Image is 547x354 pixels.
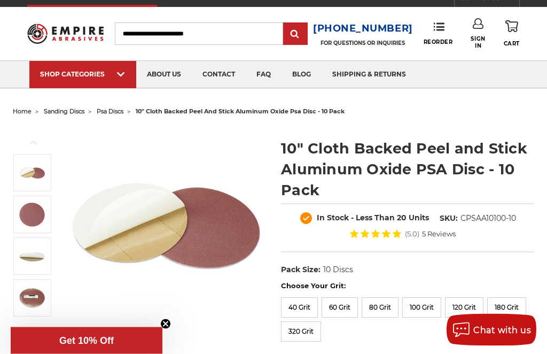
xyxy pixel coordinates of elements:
[467,36,489,50] span: Sign In
[460,213,516,225] dd: CPSAA10100-10
[313,21,413,37] a: [PHONE_NUMBER]
[67,127,266,327] img: 10 inch Aluminum Oxide PSA Sanding Disc with Cloth Backing
[313,40,413,47] p: FOR QUESTIONS OR INQUIRIES
[19,202,45,228] img: peel and stick psa aluminum oxide disc
[160,319,171,329] button: Close teaser
[27,19,103,49] img: Empire Abrasives
[20,319,46,342] button: Next
[504,19,520,49] a: Cart
[447,314,536,346] button: Chat with us
[136,108,345,116] span: 10" cloth backed peel and stick aluminum oxide psa disc - 10 pack
[13,108,32,116] a: home
[246,61,282,89] a: faq
[504,41,520,48] span: Cart
[40,71,126,79] div: SHOP CATEGORIES
[19,243,45,270] img: sticky backed sanding disc
[20,132,46,155] button: Previous
[136,61,192,89] a: about us
[440,213,458,225] dt: SKU:
[424,22,453,45] a: Reorder
[424,39,453,46] span: Reorder
[473,325,531,335] span: Chat with us
[397,213,407,223] span: 20
[317,213,349,223] span: In Stock
[351,213,395,223] span: - Less Than
[322,61,417,89] a: shipping & returns
[405,231,419,238] span: (5.0)
[44,108,84,116] a: sanding discs
[282,61,322,89] a: blog
[409,213,429,223] span: Units
[422,231,456,238] span: 5 Reviews
[323,265,353,276] dd: 10 Discs
[281,281,534,292] label: Choose Your Grit:
[281,265,321,276] dt: Pack Size:
[281,138,534,201] h1: 10" Cloth Backed Peel and Stick Aluminum Oxide PSA Disc - 10 Pack
[19,285,45,312] img: clothed backed AOX PSA - 10 Pack
[285,24,306,45] input: Submit
[192,61,246,89] a: contact
[59,335,114,346] span: Get 10% Off
[97,108,123,116] a: psa discs
[11,327,162,354] div: Get 10% OffClose teaser
[19,160,45,187] img: 10 inch Aluminum Oxide PSA Sanding Disc with Cloth Backing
